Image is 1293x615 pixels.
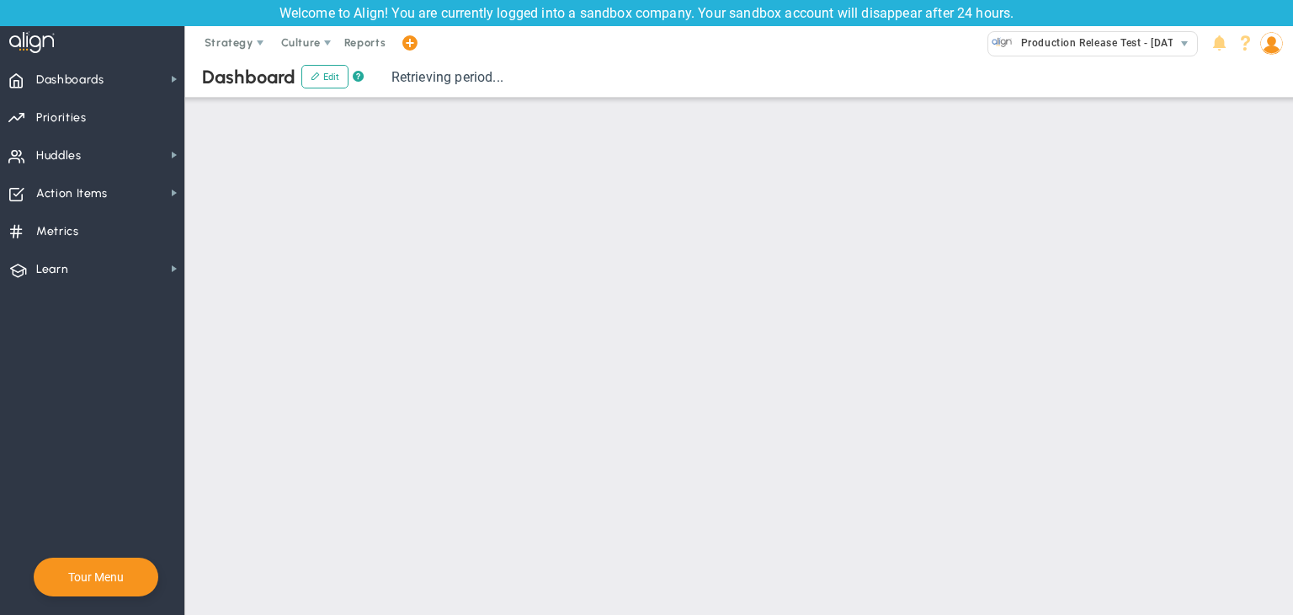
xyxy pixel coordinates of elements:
[1206,26,1232,60] li: Announcements
[36,176,108,211] span: Action Items
[1173,32,1197,56] span: select
[36,214,79,249] span: Metrics
[301,65,349,88] button: Edit
[36,138,82,174] span: Huddles
[36,62,104,98] span: Dashboards
[1013,32,1238,54] span: Production Release Test - [DATE] (Sandbox)
[992,32,1013,53] img: 33466.Company.photo
[36,100,87,136] span: Priorities
[202,66,295,88] span: Dashboard
[1232,26,1258,60] li: Help & Frequently Asked Questions (FAQ)
[63,570,129,585] button: Tour Menu
[391,69,503,85] span: Retrieving period...
[281,36,321,49] span: Culture
[336,26,395,60] span: Reports
[1260,32,1283,55] img: 208874.Person.photo
[36,252,68,287] span: Learn
[205,36,253,49] span: Strategy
